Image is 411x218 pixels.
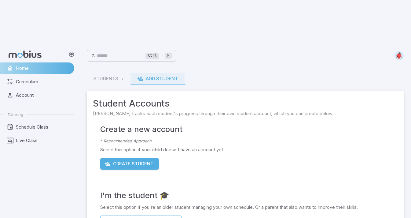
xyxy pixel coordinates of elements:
[100,158,159,170] button: Create Student
[7,112,23,117] span: Tutoring
[145,53,159,59] kbd: Ctrl
[16,92,70,99] span: Account
[100,189,398,201] h4: I'm the student 🎓
[93,97,398,110] span: Student Accounts
[100,204,398,211] p: Select this option if you're an older student managing your own schedule. Or a parent that also w...
[100,138,398,144] p: * Recommended Approach
[16,65,70,72] span: Home
[100,123,398,135] h4: Create a new account
[16,78,70,85] span: Curriculum
[145,52,172,59] div: +
[16,137,70,144] span: Live Class
[137,75,178,82] div: Add Student
[16,124,70,130] span: Schedule Class
[394,51,404,60] img: circle.svg
[93,110,398,117] span: [PERSON_NAME] tracks each student's progress through their own student account, which you can cre...
[165,53,172,59] kbd: k
[100,146,398,153] p: Select this option if your child doesn't have an account yet.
